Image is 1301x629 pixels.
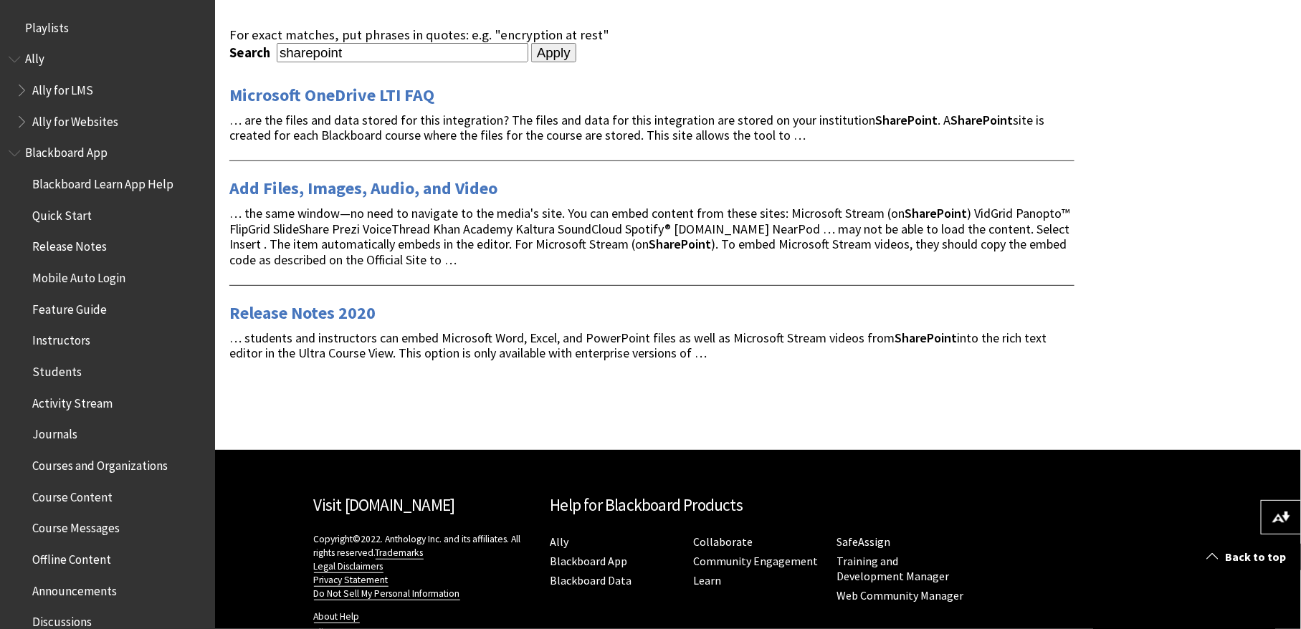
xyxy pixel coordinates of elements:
a: Visit [DOMAIN_NAME] [314,494,455,515]
span: Ally [25,47,44,67]
a: Add Files, Images, Audio, and Video [229,177,497,200]
strong: SharePoint [895,330,957,346]
span: Offline Content [32,547,111,567]
span: Instructors [32,329,90,348]
span: Course Content [32,485,113,504]
div: For exact matches, put phrases in quotes: e.g. "encryption at rest" [229,27,1074,43]
span: Course Messages [32,517,120,536]
span: Courses and Organizations [32,453,168,473]
a: Web Community Manager [837,588,964,603]
a: Blackboard App [551,554,628,569]
span: Students [32,360,82,379]
span: … the same window—no need to navigate to the media's site. You can embed content from these sites... [229,205,1070,268]
a: Blackboard Data [551,573,632,588]
strong: SharePoint [905,205,967,221]
p: Copyright©2022. Anthology Inc. and its affiliates. All rights reserved. [314,532,536,600]
span: Playlists [25,16,69,35]
span: Blackboard App [25,141,108,160]
a: Collaborate [694,534,753,549]
span: Announcements [32,579,117,598]
span: Release Notes [32,235,107,254]
nav: Book outline for Playlists [9,16,206,40]
a: Back to top [1196,544,1301,570]
a: Do Not Sell My Personal Information [314,587,460,600]
a: Microsoft OneDrive LTI FAQ [229,84,434,107]
span: Blackboard Learn App Help [32,172,173,191]
a: Privacy Statement [314,574,389,587]
a: Training and Development Manager [837,554,950,584]
a: Legal Disclaimers [314,560,383,573]
span: Ally for LMS [32,78,93,97]
span: Ally for Websites [32,110,118,129]
strong: SharePoint [875,112,938,128]
span: Mobile Auto Login [32,266,125,285]
h2: Help for Blackboard Products [551,493,966,518]
a: Trademarks [376,547,424,560]
label: Search [229,44,274,61]
span: Journals [32,423,77,442]
a: SafeAssign [837,534,891,549]
span: … are the files and data stored for this integration? The files and data for this integration are... [229,112,1044,144]
span: Feature Guide [32,297,107,317]
a: Community Engagement [694,554,819,569]
a: Release Notes 2020 [229,302,376,325]
a: Ally [551,534,569,549]
input: Apply [531,43,576,63]
strong: SharePoint [950,112,1013,128]
nav: Book outline for Anthology Ally Help [9,47,206,134]
span: Discussions [32,610,92,629]
strong: SharePoint [649,236,711,252]
a: Learn [694,573,722,588]
a: About Help [314,610,360,623]
span: Quick Start [32,203,92,223]
span: Activity Stream [32,391,113,410]
span: … students and instructors can embed Microsoft Word, Excel, and PowerPoint files as well as Micro... [229,330,1047,362]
